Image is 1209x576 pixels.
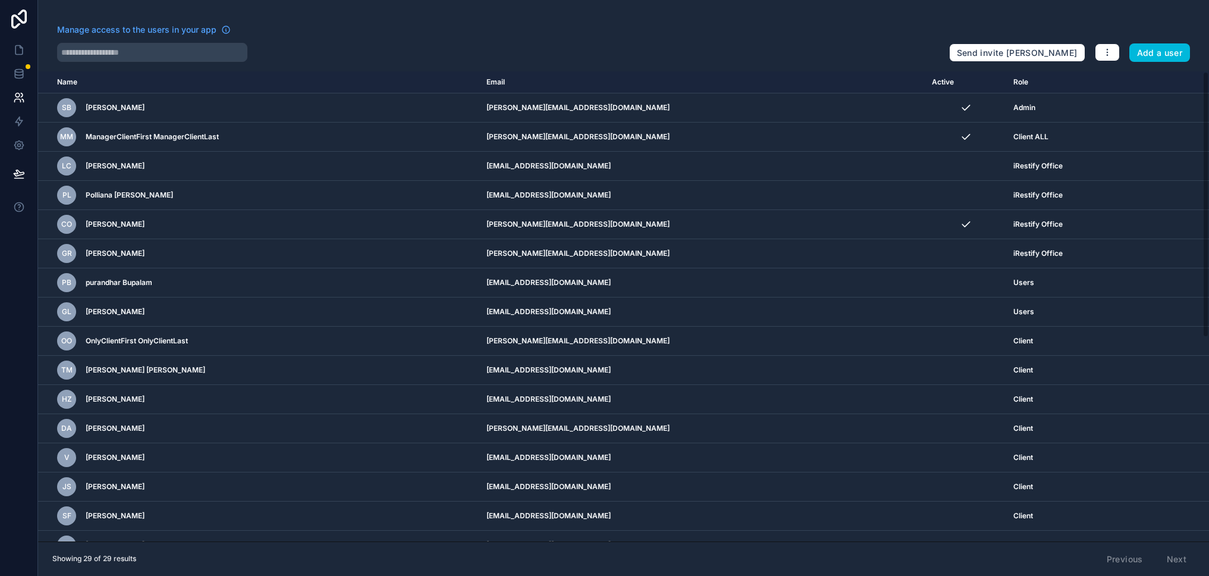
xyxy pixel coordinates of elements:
span: [PERSON_NAME] [86,453,145,462]
td: [EMAIL_ADDRESS][DOMAIN_NAME] [479,268,925,298]
span: [PERSON_NAME] [86,161,145,171]
span: purandhar Bupalam [86,278,152,287]
span: iRestify Office [1013,220,1063,229]
span: Client [1013,365,1033,375]
button: Send invite [PERSON_NAME] [949,43,1085,62]
button: Add a user [1129,43,1191,62]
th: Name [38,71,479,93]
span: Client ALL [1013,132,1048,142]
span: [PERSON_NAME] [86,307,145,317]
span: GR [62,249,72,258]
td: [PERSON_NAME][EMAIL_ADDRESS][DOMAIN_NAME] [479,239,925,268]
td: [PERSON_NAME][EMAIL_ADDRESS][DOMAIN_NAME] [479,210,925,239]
td: [PERSON_NAME][EMAIL_ADDRESS][DOMAIN_NAME] [479,414,925,443]
td: [EMAIL_ADDRESS][DOMAIN_NAME] [479,152,925,181]
td: [EMAIL_ADDRESS][DOMAIN_NAME] [479,298,925,327]
span: DA [61,424,72,433]
span: iRestify Office [1013,161,1063,171]
td: [EMAIL_ADDRESS][DOMAIN_NAME] [479,181,925,210]
span: HZ [62,395,72,404]
span: [PERSON_NAME] [86,249,145,258]
td: [PERSON_NAME][EMAIL_ADDRESS][DOMAIN_NAME] [479,327,925,356]
span: MM [60,132,73,142]
td: [EMAIL_ADDRESS][DOMAIN_NAME] [479,443,925,472]
span: [PERSON_NAME] [PERSON_NAME] [86,365,205,375]
span: Client [1013,540,1033,550]
span: [PERSON_NAME] [86,482,145,492]
td: [EMAIL_ADDRESS][DOMAIN_NAME] [479,502,925,531]
span: Client [1013,482,1033,492]
span: ManagerClientFirst ManagerClientLast [86,132,219,142]
span: CO [61,220,72,229]
span: Users [1013,278,1034,287]
span: PL [62,190,71,200]
span: iRestify Office [1013,249,1063,258]
th: Active [925,71,1007,93]
td: [EMAIL_ADDRESS][DOMAIN_NAME] [479,356,925,385]
span: Admin [1013,103,1035,112]
span: OO [61,336,72,346]
span: Client [1013,424,1033,433]
td: [PERSON_NAME][EMAIL_ADDRESS][DOMAIN_NAME] [479,123,925,152]
span: OA [61,540,72,550]
span: [PERSON_NAME] [86,395,145,404]
span: pB [62,278,71,287]
span: iRestify Office [1013,190,1063,200]
span: LC [62,161,71,171]
a: Manage access to the users in your app [57,24,231,36]
span: Client [1013,395,1033,404]
span: [PERSON_NAME] [86,424,145,433]
th: Role [1006,71,1150,93]
span: [PERSON_NAME] [86,540,145,550]
span: V [64,453,70,462]
span: [PERSON_NAME] [86,220,145,229]
span: SB [62,103,71,112]
th: Email [479,71,925,93]
td: [EMAIL_ADDRESS][DOMAIN_NAME] [479,472,925,502]
span: GL [62,307,71,317]
span: OnlyClientFirst OnlyClientLast [86,336,188,346]
span: Client [1013,511,1033,521]
div: scrollable content [38,71,1209,541]
span: Users [1013,307,1034,317]
span: [PERSON_NAME] [86,511,145,521]
span: TM [61,365,73,375]
span: Manage access to the users in your app [57,24,216,36]
td: [PERSON_NAME][EMAIL_ADDRESS][DOMAIN_NAME] [479,93,925,123]
td: [EMAIL_ADDRESS][DOMAIN_NAME] [479,385,925,414]
td: [EMAIL_ADDRESS][DOMAIN_NAME] [479,531,925,560]
span: Client [1013,453,1033,462]
span: JS [62,482,71,492]
span: SF [62,511,71,521]
span: Client [1013,336,1033,346]
span: Polliana [PERSON_NAME] [86,190,173,200]
span: Showing 29 of 29 results [52,554,136,564]
span: [PERSON_NAME] [86,103,145,112]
